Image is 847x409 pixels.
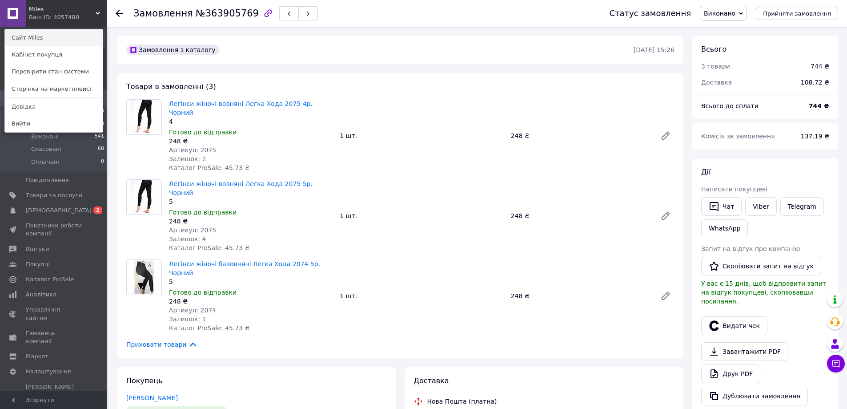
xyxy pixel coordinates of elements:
[26,329,82,345] span: Гаманець компанії
[31,158,59,166] span: Оплачені
[5,115,103,132] a: Вийти
[133,8,193,19] span: Замовлення
[507,130,653,142] div: 248 ₴
[169,307,216,314] span: Артикул: 2074
[26,306,82,322] span: Управління сайтом
[336,290,507,302] div: 1 шт.
[169,180,313,196] a: Легінси жіночі вовняні Легка Хода 2075 5р. Чорний
[26,245,49,253] span: Відгуки
[169,316,206,323] span: Залишок: 1
[131,100,157,134] img: Легінси жіночі вовняні Легка Хода 2075 4р. Чорний
[5,29,103,46] a: Сайт Miles
[763,10,831,17] span: Прийняти замовлення
[126,377,163,385] span: Покупець
[425,397,499,406] div: Нова Пошта (платна)
[101,158,104,166] span: 0
[634,46,674,53] time: [DATE] 15:26
[701,45,727,53] span: Всього
[169,197,333,206] div: 5
[31,133,59,141] span: Виконані
[811,62,829,71] div: 744 ₴
[169,235,206,243] span: Залишок: 4
[701,257,821,275] button: Скопіювати запит на відгук
[169,155,206,162] span: Залишок: 2
[31,145,61,153] span: Скасовані
[657,127,674,145] a: Редагувати
[657,207,674,225] a: Редагувати
[756,7,838,20] button: Прийняти замовлення
[126,340,198,349] span: Приховати товари
[701,219,748,237] a: WhatsApp
[5,46,103,63] a: Кабінет покупця
[336,210,507,222] div: 1 шт.
[169,146,216,154] span: Артикул: 2075
[701,316,767,335] button: Видати чек
[169,164,249,171] span: Каталог ProSale: 45.73 ₴
[126,82,216,91] span: Товари в замовленні (3)
[701,63,730,70] span: 3 товари
[701,186,767,193] span: Написати покупцеві
[701,168,711,176] span: Дії
[29,13,66,21] div: Ваш ID: 4057480
[701,245,800,252] span: Запит на відгук про компанію
[169,324,249,332] span: Каталог ProSale: 45.73 ₴
[169,244,249,251] span: Каталог ProSale: 45.73 ₴
[704,10,735,17] span: Виконано
[169,217,333,226] div: 248 ₴
[5,63,103,80] a: Перевірити стан системи
[701,342,788,361] a: Завантажити PDF
[26,291,56,299] span: Аналітика
[169,297,333,306] div: 248 ₴
[169,289,237,296] span: Готово до відправки
[93,207,102,214] span: 2
[169,260,320,276] a: Легінси жіночі бавовняні Легка Хода 2074 5р. Чорний
[98,145,104,153] span: 68
[169,209,237,216] span: Готово до відправки
[336,130,507,142] div: 1 шт.
[780,197,824,216] a: Telegram
[507,210,653,222] div: 248 ₴
[169,227,216,234] span: Артикул: 2075
[809,102,829,109] b: 744 ₴
[507,290,653,302] div: 248 ₴
[131,180,157,215] img: Легінси жіночі вовняні Легка Хода 2075 5р. Чорний
[169,100,313,116] a: Легінси жіночі вовняні Легка Хода 2075 4р. Чорний
[169,117,333,126] div: 4
[133,260,155,295] img: Легінси жіночі бавовняні Легка Хода 2074 5р. Чорний
[26,352,48,360] span: Маркет
[701,79,732,86] span: Доставка
[26,176,69,184] span: Повідомлення
[26,275,74,283] span: Каталог ProSale
[795,73,835,92] div: 108.72 ₴
[701,133,775,140] span: Комісія за замовлення
[657,287,674,305] a: Редагувати
[26,260,50,268] span: Покупці
[116,9,123,18] div: Повернутися назад
[5,81,103,97] a: Сторінка на маркетплейсі
[26,383,82,408] span: [PERSON_NAME] та рахунки
[701,280,826,305] span: У вас є 15 днів, щоб відправити запит на відгук покупцеві, скопіювавши посилання.
[196,8,259,19] span: №363905769
[701,364,760,383] a: Друк PDF
[5,98,103,115] a: Довідка
[26,222,82,238] span: Показники роботи компанії
[95,133,104,141] span: 541
[26,368,71,376] span: Налаштування
[701,102,759,109] span: Всього до сплати
[169,129,237,136] span: Готово до відправки
[701,197,742,216] button: Чат
[609,9,691,18] div: Статус замовлення
[827,355,845,373] button: Чат з покупцем
[126,45,219,55] div: Замовлення з каталогу
[169,277,333,286] div: 5
[801,133,829,140] span: 137.19 ₴
[745,197,776,216] a: Viber
[26,207,92,215] span: [DEMOGRAPHIC_DATA]
[701,387,808,405] button: Дублювати замовлення
[169,137,333,146] div: 248 ₴
[126,394,178,401] a: [PERSON_NAME]
[414,377,449,385] span: Доставка
[29,5,96,13] span: Miles
[26,191,82,199] span: Товари та послуги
